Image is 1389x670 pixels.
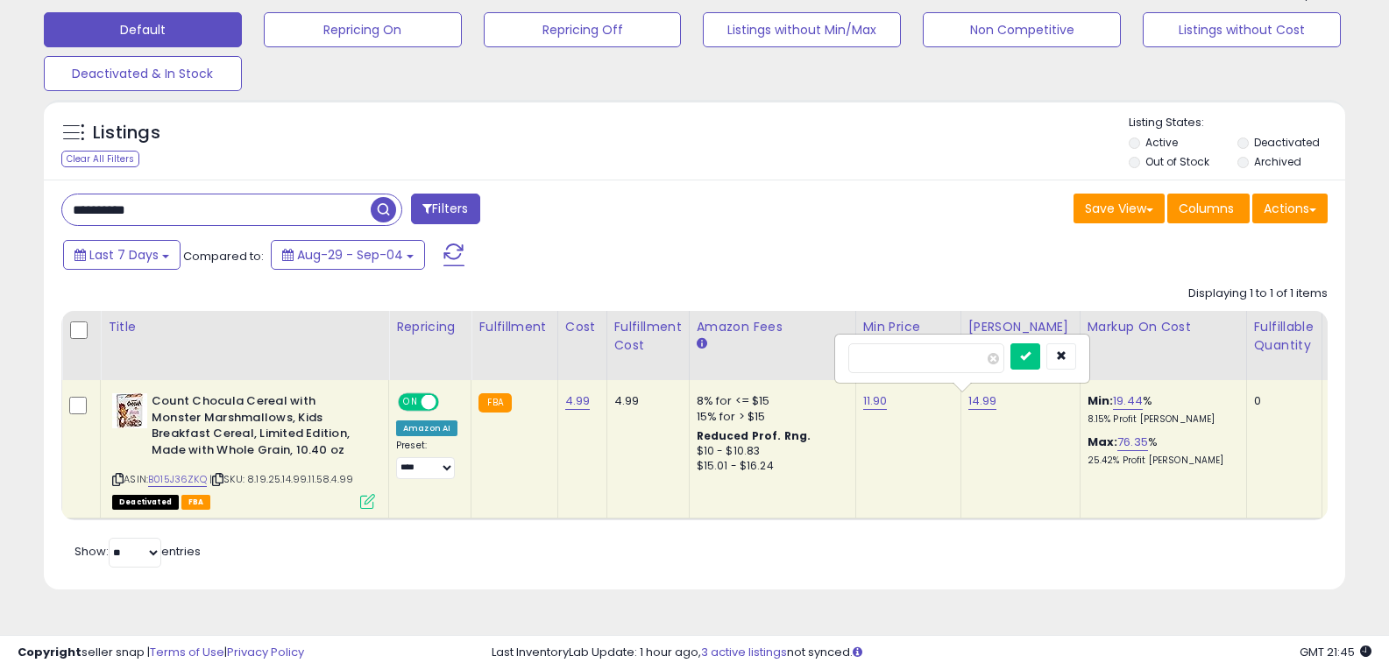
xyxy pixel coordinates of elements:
[396,440,457,479] div: Preset:
[112,495,179,510] span: All listings that are unavailable for purchase on Amazon for any reason other than out-of-stock
[396,318,464,336] div: Repricing
[697,393,842,409] div: 8% for <= $15
[1129,115,1345,131] p: Listing States:
[697,444,842,459] div: $10 - $10.83
[697,409,842,425] div: 15% for > $15
[1088,318,1239,336] div: Markup on Cost
[1088,413,1233,426] p: 8.15% Profit [PERSON_NAME]
[63,240,181,270] button: Last 7 Days
[1252,194,1328,223] button: Actions
[74,543,201,560] span: Show: entries
[697,459,842,474] div: $15.01 - $16.24
[565,318,599,336] div: Cost
[209,472,353,486] span: | SKU: 8.19.25.14.99.11.58.4.99
[697,428,811,443] b: Reduced Prof. Rng.
[152,393,365,462] b: Count Chocula Cereal with Monster Marshmallows, Kids Breakfast Cereal, Limited Edition, Made with...
[968,318,1073,336] div: [PERSON_NAME]
[1300,644,1371,660] span: 2025-09-12 21:45 GMT
[1167,194,1250,223] button: Columns
[181,495,211,510] span: FBA
[297,246,403,264] span: Aug-29 - Sep-04
[1117,434,1148,451] a: 76.35
[565,392,591,410] a: 4.99
[44,12,242,47] button: Default
[112,393,147,428] img: 519JGGtpjWL._SL40_.jpg
[1080,311,1246,380] th: The percentage added to the cost of goods (COGS) that forms the calculator for Min & Max prices.
[44,56,242,91] button: Deactivated & In Stock
[697,318,848,336] div: Amazon Fees
[1074,194,1165,223] button: Save View
[697,336,707,352] small: Amazon Fees.
[1088,393,1233,426] div: %
[701,644,787,660] a: 3 active listings
[614,393,676,409] div: 4.99
[400,395,422,410] span: ON
[1145,154,1209,169] label: Out of Stock
[264,12,462,47] button: Repricing On
[614,318,682,355] div: Fulfillment Cost
[1113,392,1143,410] a: 19.44
[411,194,479,224] button: Filters
[863,318,953,336] div: Min Price
[150,644,224,660] a: Terms of Use
[968,392,997,410] a: 14.99
[1143,12,1341,47] button: Listings without Cost
[183,248,264,264] span: Compared to:
[492,645,1371,661] div: Last InventoryLab Update: 1 hour ago, not synced.
[396,420,457,436] div: Amazon AI
[1254,318,1315,355] div: Fulfillable Quantity
[1088,434,1233,467] div: %
[478,318,549,336] div: Fulfillment
[1254,393,1308,409] div: 0
[478,393,511,413] small: FBA
[93,121,160,145] h5: Listings
[1145,135,1178,150] label: Active
[1179,200,1234,217] span: Columns
[112,393,375,507] div: ASIN:
[89,246,159,264] span: Last 7 Days
[148,472,207,487] a: B015J36ZKQ
[484,12,682,47] button: Repricing Off
[61,151,139,167] div: Clear All Filters
[271,240,425,270] button: Aug-29 - Sep-04
[227,644,304,660] a: Privacy Policy
[1088,434,1118,450] b: Max:
[18,645,304,661] div: seller snap | |
[923,12,1121,47] button: Non Competitive
[436,395,464,410] span: OFF
[1254,135,1320,150] label: Deactivated
[1254,154,1301,169] label: Archived
[703,12,901,47] button: Listings without Min/Max
[108,318,381,336] div: Title
[1088,392,1114,409] b: Min:
[18,644,81,660] strong: Copyright
[1088,455,1233,467] p: 25.42% Profit [PERSON_NAME]
[1188,286,1328,302] div: Displaying 1 to 1 of 1 items
[863,392,888,410] a: 11.90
